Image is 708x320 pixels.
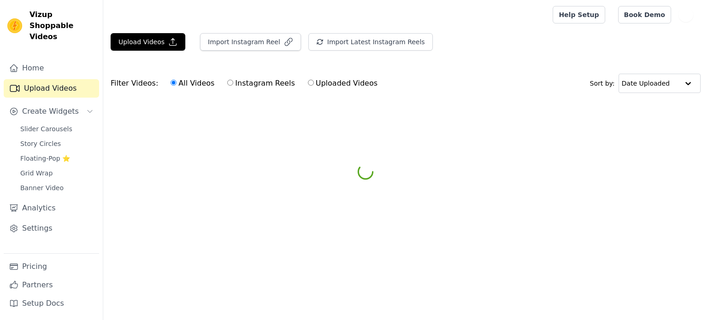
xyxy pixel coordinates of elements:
a: Help Setup [553,6,605,23]
span: Vizup Shoppable Videos [29,9,95,42]
span: Slider Carousels [20,124,72,134]
label: Uploaded Videos [307,77,378,89]
span: Create Widgets [22,106,79,117]
span: Floating-Pop ⭐ [20,154,70,163]
a: Home [4,59,99,77]
a: Partners [4,276,99,294]
a: Book Demo [618,6,671,23]
a: Settings [4,219,99,238]
button: Upload Videos [111,33,185,51]
input: All Videos [171,80,177,86]
button: Import Latest Instagram Reels [308,33,433,51]
label: All Videos [170,77,215,89]
a: Slider Carousels [15,122,99,135]
span: Story Circles [20,139,61,148]
div: Sort by: [590,74,701,93]
a: Analytics [4,199,99,217]
img: Vizup [7,18,22,33]
input: Uploaded Videos [308,80,314,86]
a: Story Circles [15,137,99,150]
span: Banner Video [20,183,64,192]
span: Grid Wrap [20,169,53,178]
a: Grid Wrap [15,167,99,180]
a: Upload Videos [4,79,99,98]
button: Import Instagram Reel [200,33,301,51]
label: Instagram Reels [227,77,295,89]
a: Pricing [4,257,99,276]
a: Setup Docs [4,294,99,313]
button: Create Widgets [4,102,99,121]
input: Instagram Reels [227,80,233,86]
a: Floating-Pop ⭐ [15,152,99,165]
div: Filter Videos: [111,73,383,94]
a: Banner Video [15,181,99,194]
